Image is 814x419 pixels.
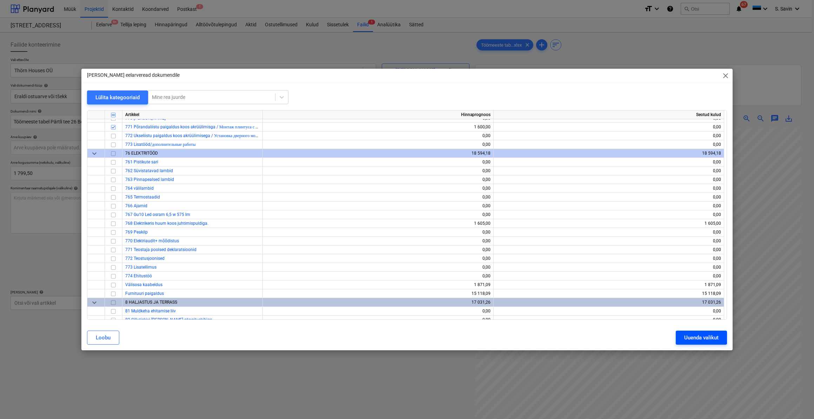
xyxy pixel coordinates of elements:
[125,317,212,322] a: 82 Sillutiskivi [PERSON_NAME] sängituskihiga
[266,307,491,316] div: 0,00
[496,193,721,202] div: 0,00
[125,273,152,278] a: 774 Ehitustöö
[125,195,160,200] a: 765 Termostaadid
[684,333,719,342] div: Uuenda valikut
[496,123,721,131] div: 0,00
[125,256,165,261] a: 772 Teostusjoonised
[266,281,491,289] div: 1 871,09
[266,219,491,228] div: 1 605,00
[87,90,148,104] button: Lülita kategooriaid
[496,219,721,228] div: 1 605,00
[496,202,721,210] div: 0,00
[496,254,721,263] div: 0,00
[721,72,730,80] span: close
[496,245,721,254] div: 0,00
[496,263,721,272] div: 0,00
[266,123,491,131] div: 1 600,00
[496,167,721,175] div: 0,00
[266,167,491,175] div: 0,00
[125,221,208,226] a: 768 Elektrikeris huum koos juhtimispuldiga.
[125,300,177,305] span: 8 HALJASTUS JA TERRASS
[779,385,814,419] iframe: Chat Widget
[496,149,721,158] div: 18 594,18
[90,149,99,157] span: keyboard_arrow_down
[266,149,491,158] div: 18 594,18
[122,110,263,119] div: Artikkel
[266,263,491,272] div: 0,00
[125,203,147,208] a: 766 Ajamid
[125,282,162,287] a: Välisosa kaabeldus
[125,309,176,313] a: 81 Muldkeha ehitamise liiv
[266,140,491,149] div: 0,00
[95,93,140,102] div: Lülita kategooriaid
[125,317,212,322] span: 82 Sillutiskivi panek koos sängituskihiga
[496,184,721,193] div: 0,00
[125,116,166,121] span: 770 LP tamm
[125,177,174,182] span: 763 Pinnapealsed lambid
[96,333,111,342] div: Loobu
[266,245,491,254] div: 0,00
[125,265,156,270] a: 773 Lisatellimus
[494,110,724,119] div: Seotud kulud
[266,254,491,263] div: 0,00
[266,298,491,307] div: 17 031,26
[266,184,491,193] div: 0,00
[125,151,158,156] span: 76 ELEKTRITÖÖD
[266,210,491,219] div: 0,00
[125,160,158,164] a: 761 Pistikute sari
[266,158,491,167] div: 0,00
[266,202,491,210] div: 0,00
[496,237,721,245] div: 0,00
[125,133,287,138] a: 772 Ukseliistu paigaldus koos akrüülimisega / Установка дверного молдинга с акрилом
[125,186,154,191] a: 764 välilambid
[125,124,271,129] a: 771 Põrandaliistu paigaldus koos akrüülimisga / Монтаж плинтуса с акрилом
[496,131,721,140] div: 0,00
[496,307,721,316] div: 0,00
[266,193,491,202] div: 0,00
[496,316,721,324] div: 0,00
[125,212,190,217] a: 767 Gu10 Led osram 6,5 w 575 lm
[263,110,494,119] div: Hinnaprognoos
[496,158,721,167] div: 0,00
[496,289,721,298] div: 15 118,09
[90,298,99,306] span: keyboard_arrow_down
[496,298,721,307] div: 17 031,26
[496,140,721,149] div: 0,00
[125,247,196,252] a: 771 Teostaja poolsed deklaratsioonid
[676,331,727,345] button: Uuenda valikut
[125,230,148,235] a: 769 Peakilp
[779,385,814,419] div: Vestlusvidin
[496,210,721,219] div: 0,00
[125,238,179,243] a: 770 Elektriaudit+ mõõdistus
[125,291,164,296] a: Furnituuri paigaldus
[266,289,491,298] div: 15 118,09
[87,331,119,345] button: Loobu
[266,237,491,245] div: 0,00
[87,72,180,79] p: [PERSON_NAME] eelarveread dokumendile
[266,316,491,324] div: 0,00
[125,116,166,121] a: 770 [PERSON_NAME]
[266,175,491,184] div: 0,00
[125,168,173,173] a: 762 Süvistatavad lambid
[496,281,721,289] div: 1 871,09
[496,272,721,281] div: 0,00
[266,131,491,140] div: 0,00
[125,142,196,147] a: 773 Lisatööd/дополнительные работы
